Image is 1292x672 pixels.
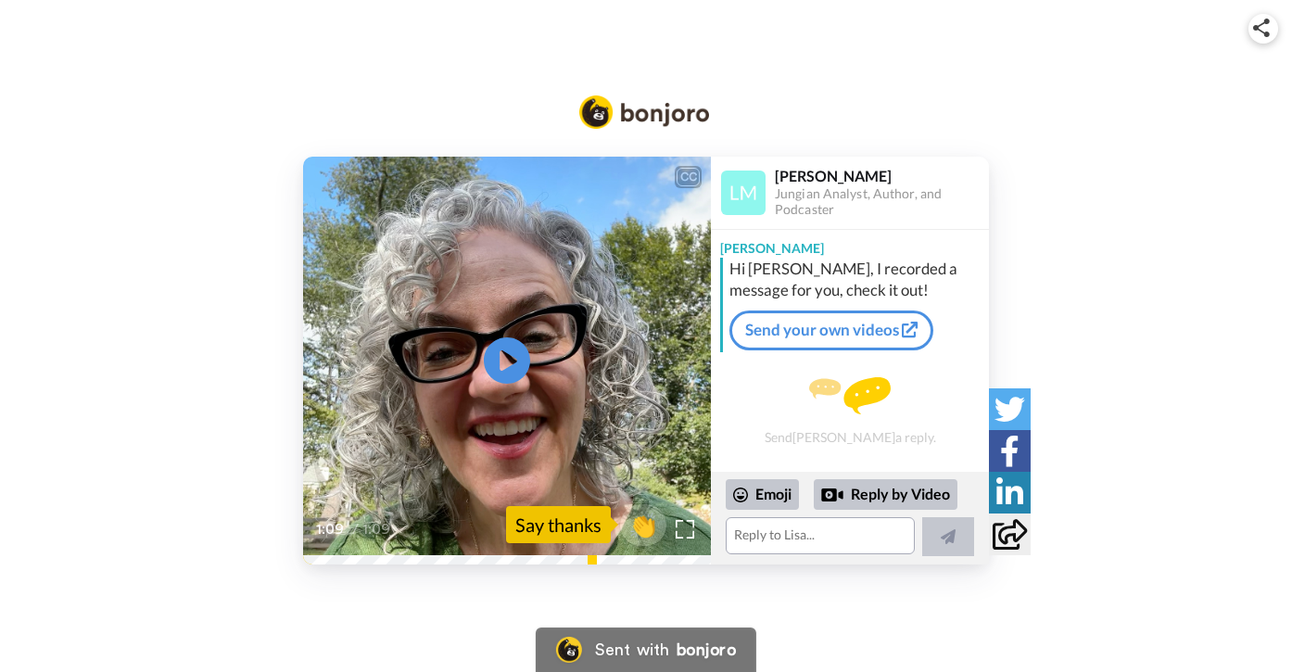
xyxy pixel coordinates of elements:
img: ic_share.svg [1253,19,1270,37]
img: Profile Image [721,171,766,215]
img: message.svg [809,377,891,414]
div: Say thanks [506,506,611,543]
div: Jungian Analyst, Author, and Podcaster [775,186,988,218]
div: [PERSON_NAME] [711,230,989,258]
div: CC [677,168,700,186]
div: Send [PERSON_NAME] a reply. [711,360,989,463]
div: Reply by Video [814,479,957,511]
a: Send your own videos [729,311,933,349]
div: Reply by Video [821,484,843,506]
span: / [352,518,359,540]
span: 1:09 [316,518,348,540]
img: Bonjoro Logo [579,95,709,129]
div: Emoji [726,479,799,509]
span: 1:09 [362,518,395,540]
span: 👏 [620,510,666,539]
img: Full screen [676,520,694,539]
button: 👏 [620,504,666,546]
div: Hi [PERSON_NAME], I recorded a message for you, check it out! [729,258,984,302]
div: [PERSON_NAME] [775,167,988,184]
